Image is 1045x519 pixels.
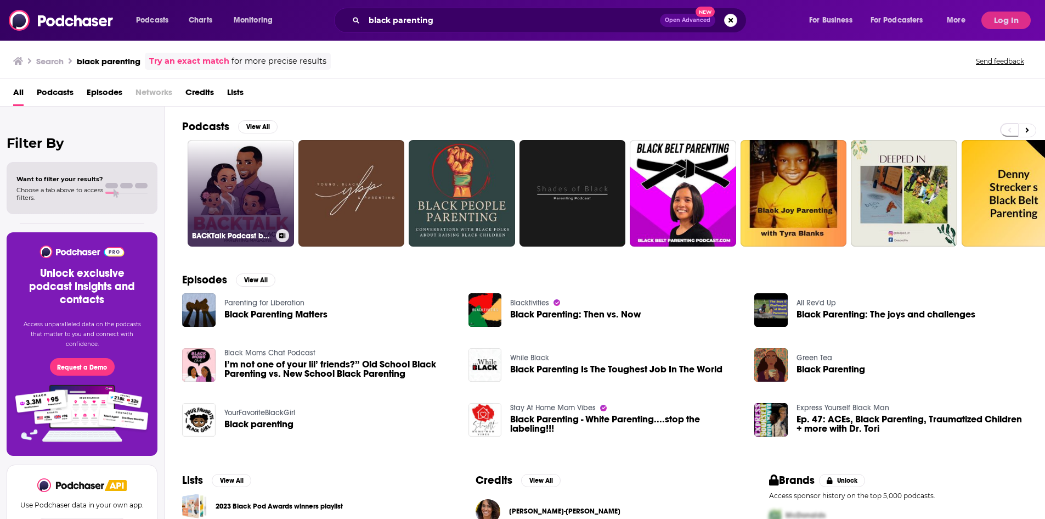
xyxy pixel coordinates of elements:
[224,360,455,378] a: I’m not one of your lil’ friends?” Old School Black Parenting vs. New School Black Parenting
[509,507,620,516] span: [PERSON_NAME]-[PERSON_NAME]
[149,55,229,68] a: Try an exact match
[797,298,836,308] a: All Rev'd Up
[212,474,251,487] button: View All
[182,473,251,487] a: ListsView All
[136,13,168,28] span: Podcasts
[50,358,115,376] button: Request a Demo
[20,320,144,349] p: Access unparalleled data on the podcasts that matter to you and connect with confidence.
[696,7,715,17] span: New
[182,120,278,133] a: PodcastsView All
[660,14,715,27] button: Open AdvancedNew
[234,13,273,28] span: Monitoring
[510,365,722,374] a: Black Parenting Is The Toughest Job In The World
[521,474,561,487] button: View All
[797,353,832,362] a: Green Tea
[182,494,207,518] a: 2023 Black Pod Awards winners playlist
[16,186,103,202] span: Choose a tab above to access filters.
[468,403,502,437] img: Black Parenting - White Parenting....stop the labeling!!!
[224,420,293,429] a: Black parenting
[981,12,1031,29] button: Log In
[665,18,710,23] span: Open Advanced
[344,8,757,33] div: Search podcasts, credits, & more...
[224,348,315,358] a: Black Moms Chat Podcast
[20,501,144,509] p: Use Podchaser data in your own app.
[216,500,343,512] a: 2023 Black Pod Awards winners playlist
[510,353,549,362] a: While Black
[863,12,939,29] button: open menu
[797,310,975,319] a: Black Parenting: The joys and challenges
[769,473,815,487] h2: Brands
[509,507,620,516] a: Janice Robinson-Celeste
[87,83,122,106] a: Episodes
[192,231,272,241] h3: BACKTalk Podcast by Successful Black Parenting Magazine
[128,12,183,29] button: open menu
[510,310,641,319] a: Black Parenting: Then vs. Now
[801,12,866,29] button: open menu
[182,120,229,133] h2: Podcasts
[39,245,125,258] img: Podchaser - Follow, Share and Rate Podcasts
[468,348,502,382] a: Black Parenting Is The Toughest Job In The World
[797,403,889,412] a: Express Yourself Black Man
[224,310,327,319] a: Black Parenting Matters
[182,293,216,327] a: Black Parenting Matters
[7,135,157,151] h2: Filter By
[754,293,788,327] img: Black Parenting: The joys and challenges
[510,298,549,308] a: Blacktivities
[797,365,865,374] a: Black Parenting
[364,12,660,29] input: Search podcasts, credits, & more...
[939,12,979,29] button: open menu
[231,55,326,68] span: for more precise results
[510,415,741,433] a: Black Parenting - White Parenting....stop the labeling!!!
[797,415,1027,433] span: Ep. 47: ACEs, Black Parenting, Traumatized Children + more with Dr. Tori
[182,348,216,382] img: I’m not one of your lil’ friends?” Old School Black Parenting vs. New School Black Parenting
[105,480,127,491] img: Podchaser API banner
[182,403,216,437] img: Black parenting
[188,140,294,247] a: BACKTalk Podcast by Successful Black Parenting Magazine
[36,56,64,66] h3: Search
[182,273,227,287] h2: Episodes
[189,13,212,28] span: Charts
[185,83,214,106] span: Credits
[182,473,203,487] h2: Lists
[754,403,788,437] img: Ep. 47: ACEs, Black Parenting, Traumatized Children + more with Dr. Tori
[819,474,866,487] button: Unlock
[182,12,219,29] a: Charts
[947,13,965,28] span: More
[238,120,278,133] button: View All
[20,267,144,306] h3: Unlock exclusive podcast insights and contacts
[182,273,275,287] a: EpisodesView All
[468,293,502,327] img: Black Parenting: Then vs. Now
[227,83,244,106] a: Lists
[9,10,114,31] a: Podchaser - Follow, Share and Rate Podcasts
[476,473,561,487] a: CreditsView All
[37,83,74,106] a: Podcasts
[973,57,1027,66] button: Send feedback
[135,83,172,106] span: Networks
[13,83,24,106] a: All
[224,408,295,417] a: YourFavoriteBlackGirl
[871,13,923,28] span: For Podcasters
[12,384,152,443] img: Pro Features
[754,348,788,382] img: Black Parenting
[37,478,105,492] img: Podchaser - Follow, Share and Rate Podcasts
